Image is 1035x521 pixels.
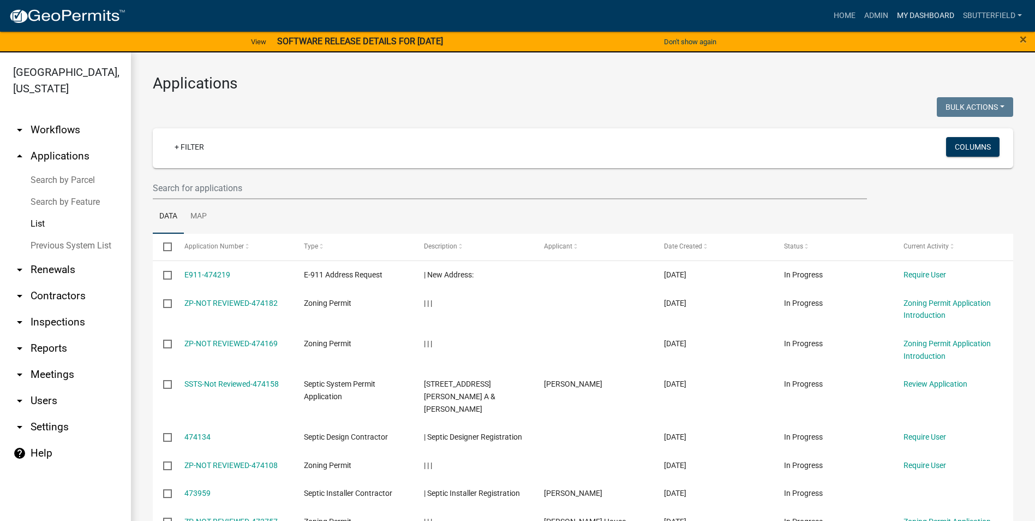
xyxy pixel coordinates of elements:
[860,5,893,26] a: Admin
[784,242,803,250] span: Status
[174,234,294,260] datatable-header-cell: Application Number
[304,461,351,470] span: Zoning Permit
[784,461,823,470] span: In Progress
[153,177,867,199] input: Search for applications
[959,5,1026,26] a: Sbutterfield
[153,199,184,234] a: Data
[664,242,702,250] span: Date Created
[424,299,432,307] span: | | |
[937,97,1013,117] button: Bulk Actions
[13,342,26,355] i: arrow_drop_down
[13,368,26,381] i: arrow_drop_down
[904,270,946,279] a: Require User
[1020,33,1027,46] button: Close
[946,137,1000,157] button: Columns
[184,270,230,279] a: E911-474219
[304,270,382,279] span: E-911 Address Request
[904,242,949,250] span: Current Activity
[13,421,26,434] i: arrow_drop_down
[904,339,991,360] a: Zoning Permit Application Introduction
[13,150,26,163] i: arrow_drop_up
[166,137,213,157] a: + Filter
[664,380,686,388] span: 09/05/2025
[773,234,893,260] datatable-header-cell: Status
[424,242,457,250] span: Description
[904,433,946,441] a: Require User
[664,489,686,498] span: 09/04/2025
[184,433,211,441] a: 474134
[664,461,686,470] span: 09/05/2025
[784,489,823,498] span: In Progress
[184,299,278,307] a: ZP-NOT REVIEWED-474182
[660,33,721,51] button: Don't show again
[304,242,318,250] span: Type
[414,234,534,260] datatable-header-cell: Description
[829,5,860,26] a: Home
[13,394,26,407] i: arrow_drop_down
[13,316,26,329] i: arrow_drop_down
[294,234,414,260] datatable-header-cell: Type
[304,489,392,498] span: Septic Installer Contractor
[13,123,26,137] i: arrow_drop_down
[424,433,522,441] span: | Septic Designer Registration
[893,5,959,26] a: My Dashboard
[184,380,279,388] a: SSTS-Not Reviewed-474158
[784,270,823,279] span: In Progress
[664,270,686,279] span: 09/05/2025
[247,33,271,51] a: View
[424,489,520,498] span: | Septic Installer Registration
[544,380,602,388] span: Dale Scheer
[904,380,967,388] a: Review Application
[664,433,686,441] span: 09/05/2025
[534,234,654,260] datatable-header-cell: Applicant
[153,74,1013,93] h3: Applications
[424,270,474,279] span: | New Address:
[184,199,213,234] a: Map
[13,263,26,276] i: arrow_drop_down
[664,299,686,307] span: 09/05/2025
[544,489,602,498] span: MATTHEW VUKONICH
[304,380,375,401] span: Septic System Permit Application
[424,380,495,413] span: 490 COUNTY ROAD 18 | SCHEER, VICKI A & DALE A
[893,234,1013,260] datatable-header-cell: Current Activity
[784,339,823,348] span: In Progress
[304,339,351,348] span: Zoning Permit
[784,299,823,307] span: In Progress
[784,380,823,388] span: In Progress
[654,234,774,260] datatable-header-cell: Date Created
[664,339,686,348] span: 09/05/2025
[304,299,351,307] span: Zoning Permit
[277,36,443,46] strong: SOFTWARE RELEASE DETAILS FOR [DATE]
[544,242,572,250] span: Applicant
[184,339,278,348] a: ZP-NOT REVIEWED-474169
[424,461,432,470] span: | | |
[1020,32,1027,47] span: ×
[153,234,174,260] datatable-header-cell: Select
[184,461,278,470] a: ZP-NOT REVIEWED-474108
[13,289,26,303] i: arrow_drop_down
[784,433,823,441] span: In Progress
[184,242,244,250] span: Application Number
[904,461,946,470] a: Require User
[304,433,388,441] span: Septic Design Contractor
[184,489,211,498] a: 473959
[904,299,991,320] a: Zoning Permit Application Introduction
[13,447,26,460] i: help
[424,339,432,348] span: | | |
